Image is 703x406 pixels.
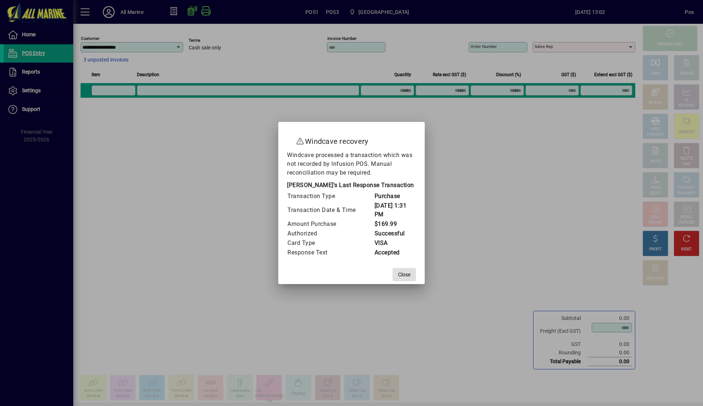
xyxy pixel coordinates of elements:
td: Transaction Date & Time [287,201,374,219]
div: [PERSON_NAME]'s Last Response Transaction [287,181,416,191]
td: Card Type [287,238,374,248]
td: Authorized [287,229,374,238]
button: Close [393,268,416,281]
div: Windcave processed a transaction which was not recorded by Infusion POS. Manual reconciliation ma... [287,151,416,257]
td: Amount Purchase [287,219,374,229]
td: Transaction Type [287,191,374,201]
td: Successful [374,229,416,238]
td: Accepted [374,248,416,257]
h2: Windcave recovery [287,129,416,150]
td: Response Text [287,248,374,257]
td: VISA [374,238,416,248]
span: Close [398,271,410,279]
td: Purchase [374,191,416,201]
td: [DATE] 1:31 PM [374,201,416,219]
td: $169.99 [374,219,416,229]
